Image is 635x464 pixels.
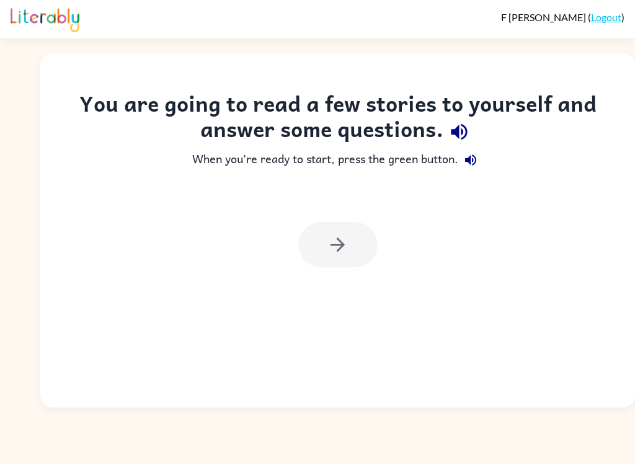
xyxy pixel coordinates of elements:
div: When you're ready to start, press the green button. [65,148,610,172]
div: You are going to read a few stories to yourself and answer some questions. [65,91,610,148]
span: F [PERSON_NAME] [501,11,588,23]
a: Logout [591,11,621,23]
img: Literably [11,5,79,32]
div: ( ) [501,11,624,23]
